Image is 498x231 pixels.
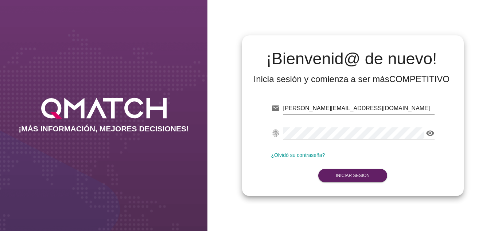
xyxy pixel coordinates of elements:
[271,129,280,138] i: fingerprint
[318,169,387,182] button: Iniciar Sesión
[283,103,435,114] input: E-mail
[254,50,450,68] h2: ¡Bienvenid@ de nuevo!
[271,152,325,158] a: ¿Olvidó su contraseña?
[271,104,280,113] i: email
[389,74,450,84] strong: COMPETITIVO
[254,73,450,85] div: Inicia sesión y comienza a ser más
[336,173,370,178] strong: Iniciar Sesión
[19,124,189,133] h2: ¡MÁS INFORMACIÓN, MEJORES DECISIONES!
[426,129,435,138] i: visibility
